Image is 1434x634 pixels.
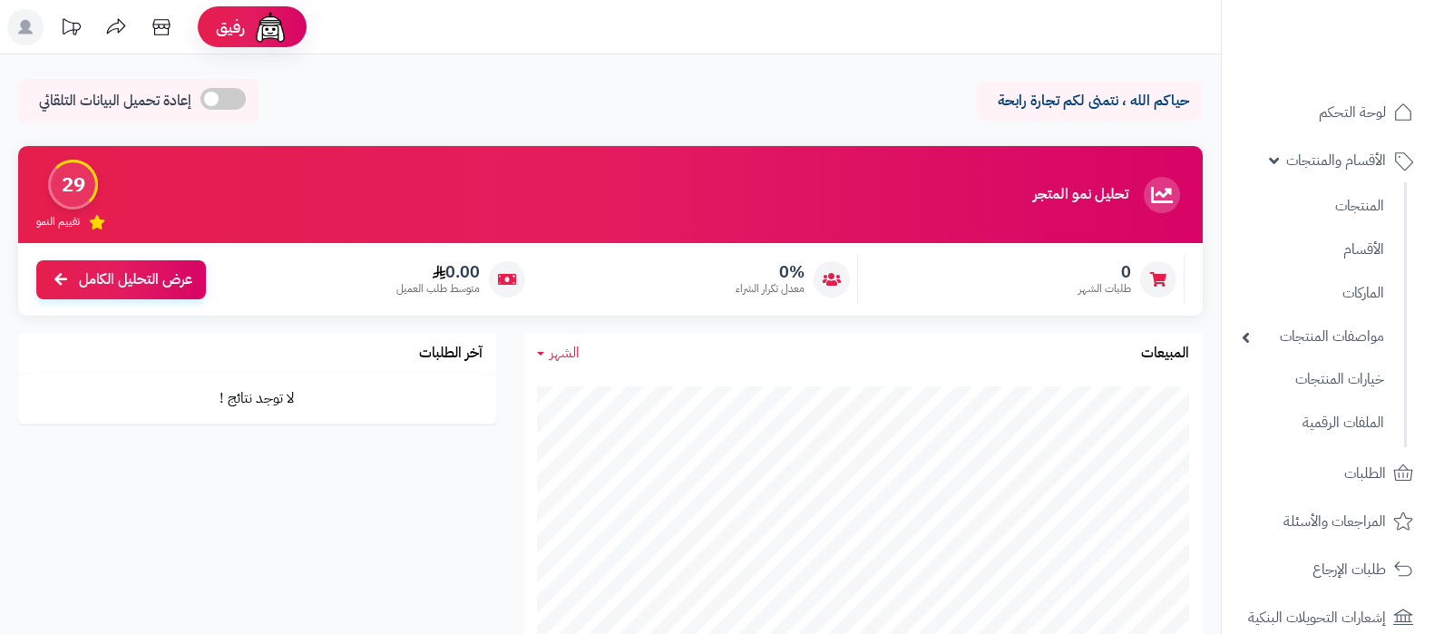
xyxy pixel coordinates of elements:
span: تقييم النمو [36,214,80,229]
a: الملفات الرقمية [1233,404,1393,443]
span: لوحة التحكم [1319,100,1386,125]
span: طلبات الشهر [1078,281,1131,297]
span: 0 [1078,262,1131,282]
h3: تحليل نمو المتجر [1033,187,1128,203]
a: المنتجات [1233,187,1393,226]
a: الشهر [537,343,580,364]
span: الشهر [550,342,580,364]
a: الماركات [1233,274,1393,313]
span: متوسط طلب العميل [396,281,480,297]
p: حياكم الله ، نتمنى لكم تجارة رابحة [990,91,1189,112]
h3: آخر الطلبات [419,346,483,362]
span: 0.00 [396,262,480,282]
a: تحديثات المنصة [48,9,93,50]
span: 0% [736,262,805,282]
a: لوحة التحكم [1233,91,1423,134]
a: الطلبات [1233,452,1423,495]
span: إشعارات التحويلات البنكية [1248,605,1386,630]
a: الأقسام [1233,230,1393,269]
h3: المبيعات [1141,346,1189,362]
span: إعادة تحميل البيانات التلقائي [39,91,191,112]
td: لا توجد نتائج ! [18,374,496,424]
span: رفيق [216,16,245,38]
a: خيارات المنتجات [1233,360,1393,399]
span: طلبات الإرجاع [1312,557,1386,582]
a: مواصفات المنتجات [1233,317,1393,356]
a: المراجعات والأسئلة [1233,500,1423,543]
img: ai-face.png [252,9,288,45]
span: المراجعات والأسئلة [1283,509,1386,534]
span: معدل تكرار الشراء [736,281,805,297]
a: طلبات الإرجاع [1233,548,1423,591]
span: الطلبات [1344,461,1386,486]
span: الأقسام والمنتجات [1286,148,1386,173]
a: عرض التحليل الكامل [36,260,206,299]
span: عرض التحليل الكامل [79,269,192,290]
